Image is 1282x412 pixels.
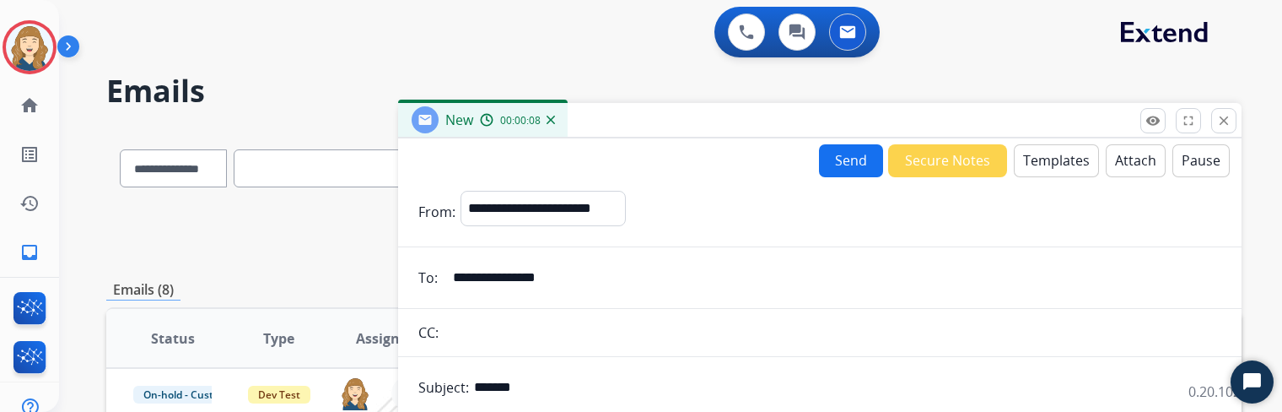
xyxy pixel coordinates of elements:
span: Dev Test [248,386,310,404]
button: Pause [1172,144,1230,177]
p: 0.20.1027RC [1188,382,1265,402]
img: agent-avatar [339,377,370,409]
img: avatar [6,24,53,71]
mat-icon: remove_red_eye [1145,113,1161,128]
p: Subject: [418,377,469,398]
button: Attach [1106,144,1166,177]
mat-icon: home [19,95,40,116]
mat-icon: history [19,193,40,214]
button: Start Chat [1231,360,1274,404]
p: CC: [418,323,439,343]
mat-icon: fullscreen [1181,113,1196,128]
p: To: [418,268,438,288]
svg: Open Chat [1242,371,1263,393]
span: 00:00:08 [500,114,541,127]
button: Send [819,144,883,177]
p: Emails (8) [106,279,180,301]
span: Status [151,328,195,349]
mat-icon: list_alt [19,144,40,165]
mat-icon: inbox [19,242,40,263]
button: Templates [1014,144,1099,177]
button: Secure Notes [888,144,1007,177]
span: Assignee [356,328,415,349]
span: Type [263,328,294,349]
mat-icon: close [1216,113,1231,128]
h2: Emails [106,74,1242,108]
span: New [445,111,473,129]
span: On-hold - Customer [133,386,249,404]
p: From: [418,202,455,222]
